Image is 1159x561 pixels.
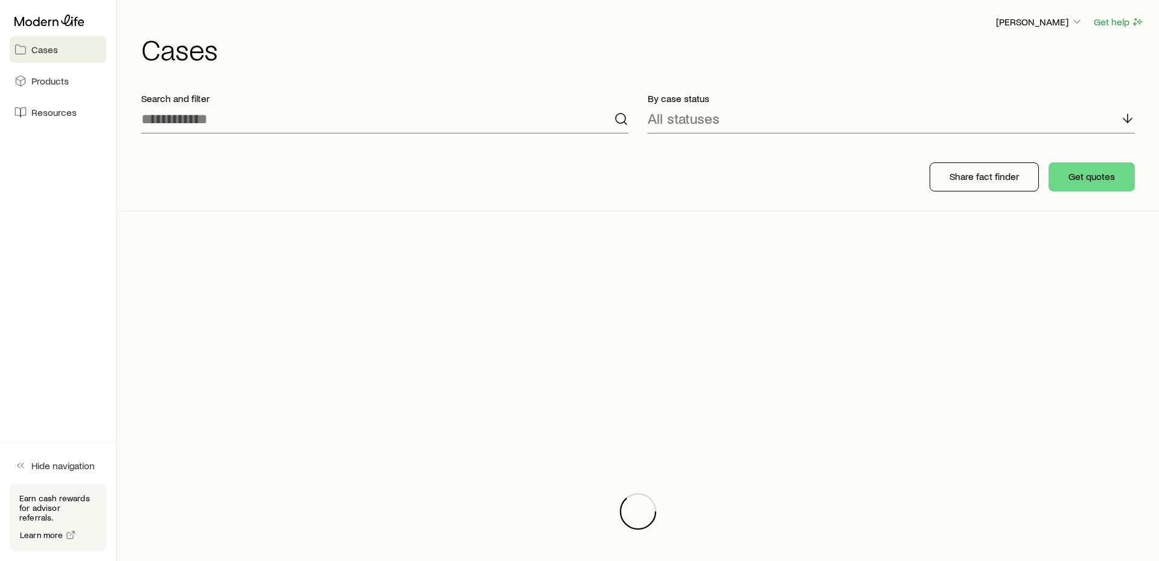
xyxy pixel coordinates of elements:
button: Hide navigation [10,452,106,479]
p: [PERSON_NAME] [996,16,1083,28]
a: Cases [10,36,106,63]
h1: Cases [141,34,1145,63]
p: Search and filter [141,92,628,104]
p: All statuses [648,110,720,127]
button: [PERSON_NAME] [995,15,1084,30]
a: Resources [10,99,106,126]
p: Earn cash rewards for advisor referrals. [19,493,97,522]
span: Products [31,75,69,87]
div: Earn cash rewards for advisor referrals.Learn more [10,484,106,551]
p: By case status [648,92,1135,104]
span: Hide navigation [31,460,95,472]
span: Resources [31,106,77,118]
p: Share fact finder [950,170,1019,182]
span: Cases [31,43,58,56]
button: Get help [1093,15,1145,29]
span: Learn more [20,531,63,539]
a: Products [10,68,106,94]
button: Share fact finder [930,162,1039,191]
button: Get quotes [1049,162,1135,191]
